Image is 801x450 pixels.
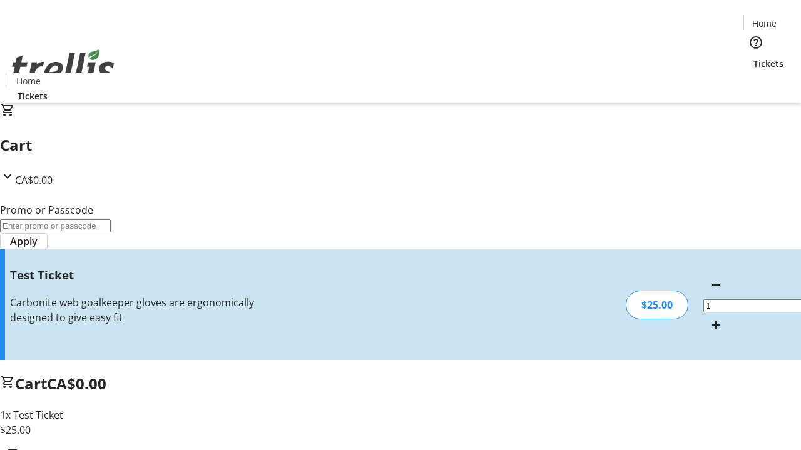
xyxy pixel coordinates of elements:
[753,57,783,70] span: Tickets
[10,295,283,325] div: Carbonite web goalkeeper gloves are ergonomically designed to give easy fit
[626,291,688,319] div: $25.00
[10,234,38,249] span: Apply
[16,74,41,87] span: Home
[8,89,58,102] a: Tickets
[703,312,728,337] button: Increment by one
[752,17,777,30] span: Home
[18,89,48,102] span: Tickets
[15,173,53,187] span: CA$0.00
[743,30,768,55] button: Help
[8,74,48,87] a: Home
[47,373,106,394] span: CA$0.00
[10,266,283,284] h3: Test Ticket
[743,57,793,70] a: Tickets
[8,36,119,98] img: Orient E2E Organization QT4LaI3WNS's Logo
[744,17,784,30] a: Home
[703,272,728,297] button: Decrement by one
[743,70,768,95] button: Cart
